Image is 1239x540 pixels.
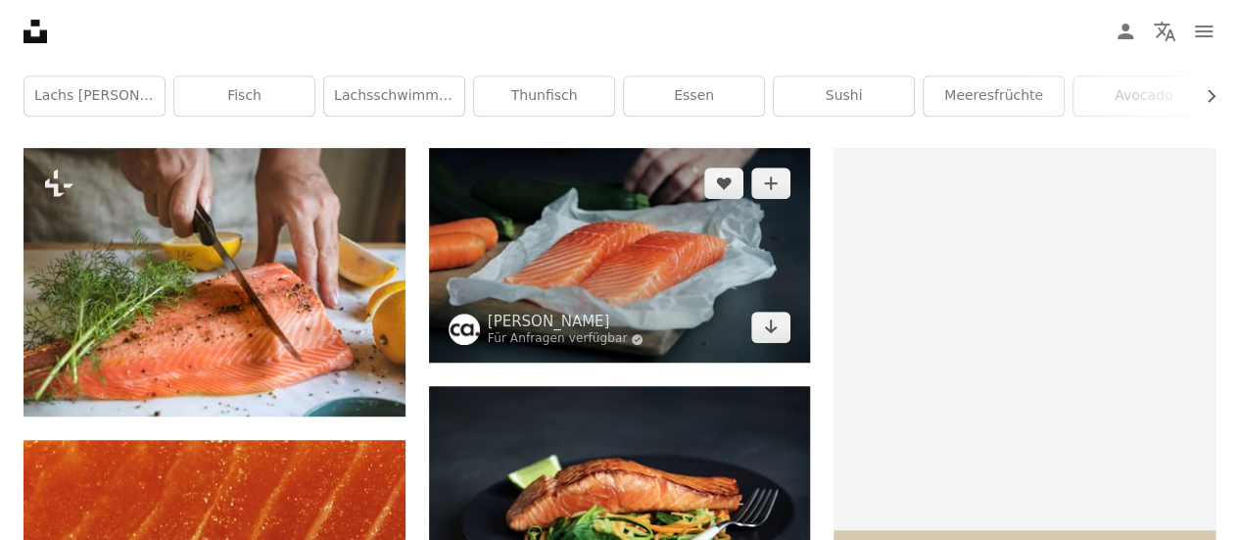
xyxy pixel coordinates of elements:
[624,76,764,116] a: Essen
[751,168,790,199] button: Zu Kollektion hinzufügen
[429,246,811,264] a: raw fish meat on brown chopping board
[429,148,811,363] img: raw fish meat on brown chopping board
[24,148,405,417] img: Frischer Lachs mit Dill Food Photography Rezeptidee
[704,168,743,199] button: Gefällt mir
[924,76,1064,116] a: Meeresfrüchte
[1193,76,1215,116] button: Liste nach rechts verschieben
[1145,12,1184,51] button: Sprache
[174,76,314,116] a: Fisch
[24,20,47,43] a: Startseite — Unsplash
[751,312,790,343] a: Herunterladen
[24,76,165,116] a: Lachs [PERSON_NAME]
[474,76,614,116] a: Thunfisch
[488,312,644,331] a: [PERSON_NAME]
[488,331,644,347] a: Für Anfragen verfügbar
[324,76,464,116] a: Lachsschwimmen
[1184,12,1223,51] button: Menü
[1106,12,1145,51] a: Anmelden / Registrieren
[449,314,480,345] img: Zum Profil von Caroline Attwood
[24,273,405,291] a: Frischer Lachs mit Dill Food Photography Rezeptidee
[774,76,914,116] a: Sushi
[1073,76,1214,116] a: Avocado
[429,505,811,522] a: gegrillter Fisch, gekochtes Gemüse und Gabel auf dem Teller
